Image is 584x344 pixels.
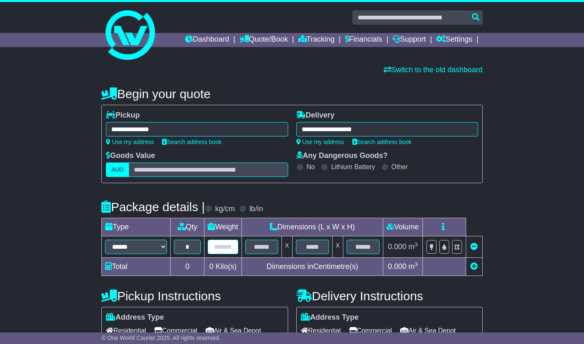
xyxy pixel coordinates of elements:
[349,324,392,337] span: Commercial
[307,163,315,171] label: No
[239,33,288,47] a: Quote/Book
[296,151,388,160] label: Any Dangerous Goods?
[415,241,418,247] sup: 3
[281,236,292,258] td: x
[242,258,383,276] td: Dimensions in Centimetre(s)
[332,236,343,258] td: x
[470,243,478,251] a: Remove this item
[106,139,154,145] a: Use my address
[408,243,418,251] span: m
[106,313,164,322] label: Address Type
[298,33,335,47] a: Tracking
[106,163,129,177] label: AUD
[102,218,171,236] td: Type
[206,324,261,337] span: Air & Sea Depot
[392,33,426,47] a: Support
[296,111,335,120] label: Delivery
[101,289,288,303] h4: Pickup Instructions
[331,163,375,171] label: Lithium Battery
[106,111,140,120] label: Pickup
[162,139,221,145] a: Search address book
[470,262,478,271] a: Add new item
[102,258,171,276] td: Total
[408,262,418,271] span: m
[101,335,220,341] span: © One World Courier 2025. All rights reserved.
[436,33,472,47] a: Settings
[388,262,406,271] span: 0.000
[171,258,204,276] td: 0
[215,205,235,214] label: kg/cm
[345,33,382,47] a: Financials
[242,218,383,236] td: Dimensions (L x W x H)
[388,243,406,251] span: 0.000
[106,151,155,160] label: Goods Value
[154,324,197,337] span: Commercial
[383,218,422,236] td: Volume
[400,324,456,337] span: Air & Sea Depot
[106,324,146,337] span: Residential
[171,218,204,236] td: Qty
[204,258,242,276] td: Kilo(s)
[296,289,483,303] h4: Delivery Instructions
[296,139,344,145] a: Use my address
[101,200,205,214] h4: Package details |
[415,261,418,267] sup: 3
[204,218,242,236] td: Weight
[249,205,263,214] label: lb/in
[185,33,229,47] a: Dashboard
[301,324,341,337] span: Residential
[384,66,483,74] a: Switch to the old dashboard
[209,262,213,271] span: 0
[101,87,483,101] h4: Begin your quote
[392,163,408,171] label: Other
[352,139,412,145] a: Search address book
[301,313,359,322] label: Address Type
